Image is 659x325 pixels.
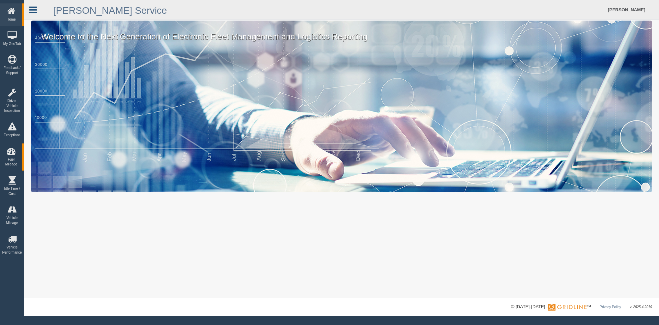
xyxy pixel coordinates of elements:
[53,5,167,16] a: [PERSON_NAME] Service
[630,305,652,309] span: v. 2025.4.2019
[600,305,621,309] a: Privacy Policy
[548,304,587,311] img: Gridline
[31,21,652,43] p: Welcome to the Next Generation of Electronic Fleet Management and Logistics Reporting
[511,303,652,311] div: © [DATE]-[DATE] - ™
